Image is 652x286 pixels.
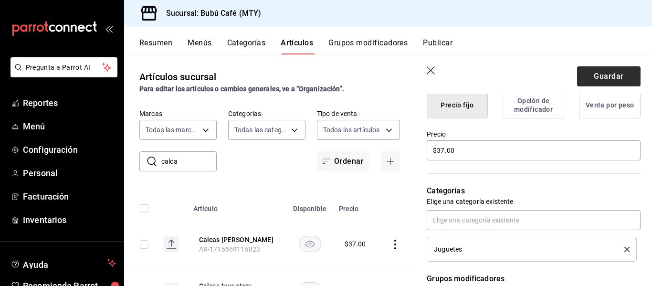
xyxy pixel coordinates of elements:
[390,240,400,249] button: actions
[23,120,116,133] span: Menú
[161,152,217,171] input: Buscar artículo
[23,213,116,226] span: Inventarios
[139,38,172,54] button: Resumen
[317,110,400,117] label: Tipo de venta
[139,85,344,93] strong: Para editar los artículos o cambios generales, ve a “Organización”.
[199,245,260,253] span: AR-1716569116823
[299,236,321,252] button: availability-product
[281,38,313,54] button: Artículos
[323,125,380,135] span: Todos los artículos
[618,247,630,252] button: delete
[333,191,379,221] th: Precio
[287,191,333,221] th: Disponible
[427,140,641,160] input: $0.00
[427,185,641,197] p: Categorías
[188,191,287,221] th: Artículo
[158,8,261,19] h3: Sucursal: Bubú Café (MTY)
[317,151,369,171] button: Ordenar
[23,143,116,156] span: Configuración
[139,110,217,117] label: Marcas
[503,92,564,118] button: Opción de modificador
[228,110,305,117] label: Categorías
[188,38,211,54] button: Menús
[23,190,116,203] span: Facturación
[227,38,266,54] button: Categorías
[23,96,116,109] span: Reportes
[105,25,113,32] button: open_drawer_menu
[139,70,216,84] div: Artículos sucursal
[23,257,104,269] span: Ayuda
[26,63,103,73] span: Pregunta a Parrot AI
[427,92,488,118] button: Precio fijo
[234,125,288,135] span: Todas las categorías, Sin categoría
[345,239,366,249] div: $ 37.00
[577,66,641,86] button: Guardar
[11,57,117,77] button: Pregunta a Parrot AI
[139,38,652,54] div: navigation tabs
[7,69,117,79] a: Pregunta a Parrot AI
[23,167,116,180] span: Personal
[427,273,641,285] p: Grupos modificadores
[199,235,275,244] button: edit-product-location
[146,125,199,135] span: Todas las marcas, Sin marca
[427,197,641,206] p: Elige una categoría existente
[328,38,408,54] button: Grupos modificadores
[579,92,641,118] button: Venta por peso
[434,246,462,253] span: Juguetes
[427,210,641,230] input: Elige una categoría existente
[423,38,452,54] button: Publicar
[427,131,641,138] label: Precio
